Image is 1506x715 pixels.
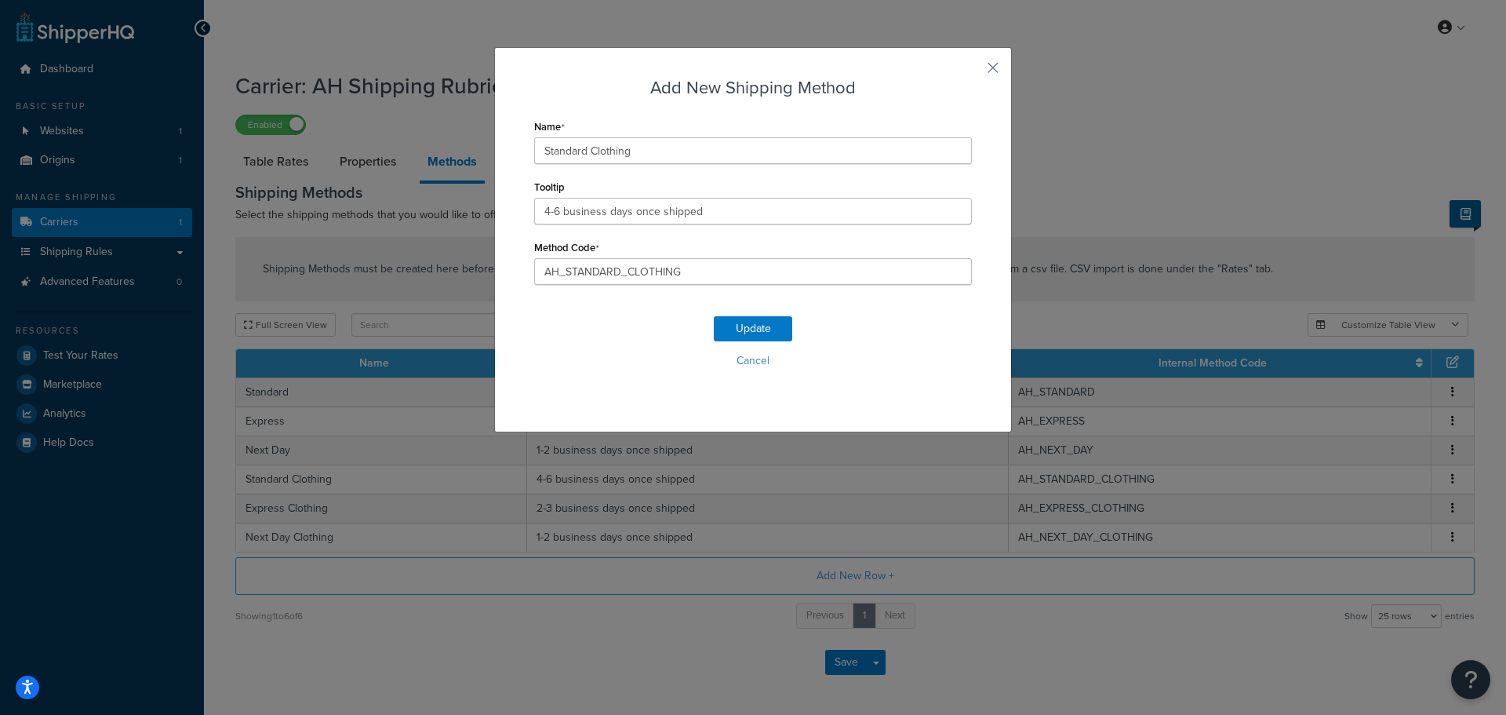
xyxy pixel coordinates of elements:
[714,316,792,341] button: Update
[534,75,972,100] h3: Add New Shipping Method
[534,242,599,254] label: Method Code
[534,181,565,193] label: Tooltip
[534,349,972,373] button: Cancel
[534,121,565,133] label: Name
